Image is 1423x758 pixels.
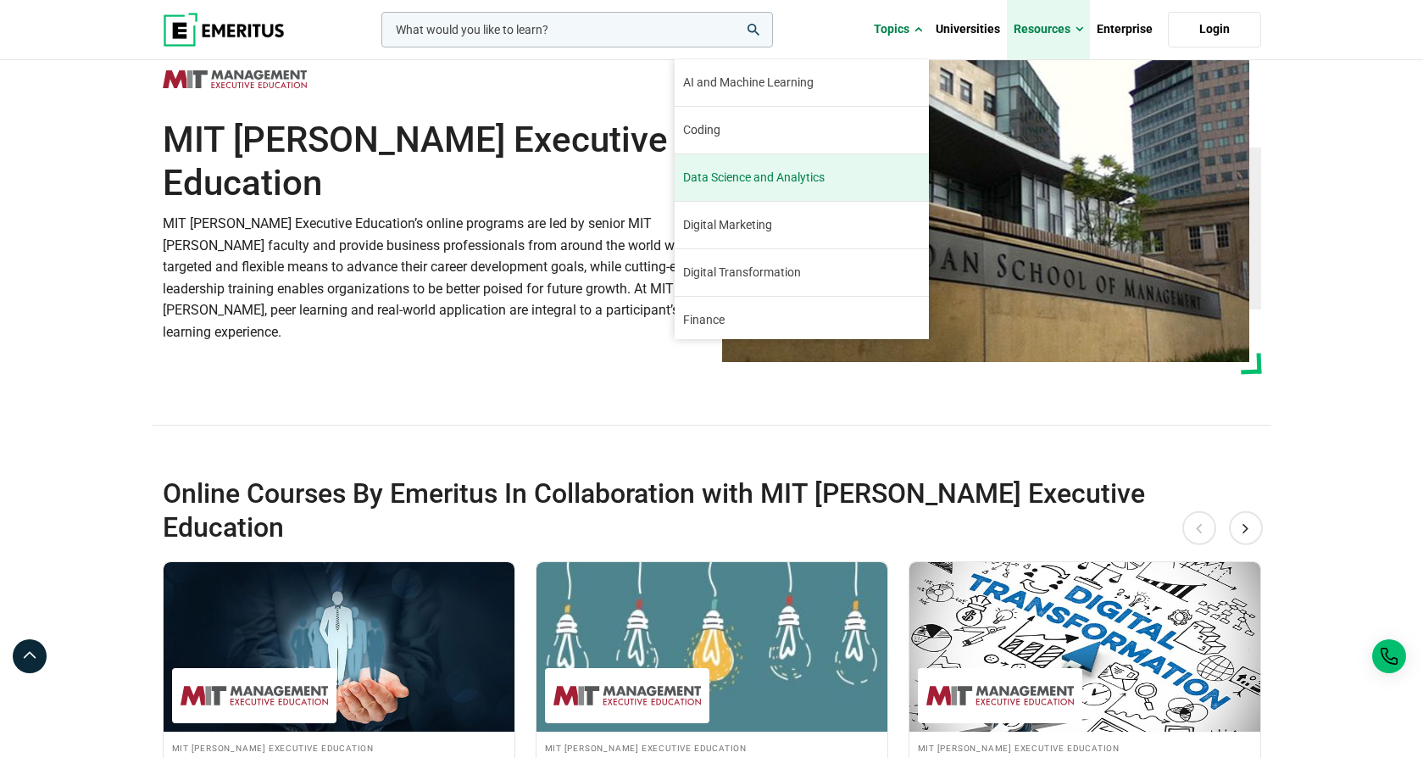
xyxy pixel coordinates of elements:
[683,169,825,187] span: Data Science and Analytics
[163,61,307,98] img: MIT Sloan Executive Education
[909,562,1260,732] img: Digital Transformation: Platform Strategies for Success | Online Digital Transformation Course
[163,477,1151,544] h2: Online Courses By Emeritus In Collaboration with MIT [PERSON_NAME] Executive Education
[163,213,702,343] p: MIT [PERSON_NAME] Executive Education’s online programs are led by senior MIT [PERSON_NAME] facul...
[683,216,772,234] span: Digital Marketing
[675,202,929,248] a: Digital Marketing
[675,107,929,153] a: Coding
[181,677,328,715] img: MIT Sloan Executive Education
[164,562,514,732] img: Leading Organizations and Change | Online Business Management Course
[722,51,1249,362] img: MIT Sloan Executive Education
[675,59,929,106] a: AI and Machine Learning
[1182,511,1216,545] button: Previous
[545,740,879,755] h4: MIT [PERSON_NAME] Executive Education
[536,562,887,732] img: Innovation of Products and Services: MIT’s Approach to Design Thinking | Online Product Design an...
[675,297,929,343] a: Finance
[675,249,929,296] a: Digital Transformation
[683,311,725,329] span: Finance
[683,264,801,281] span: Digital Transformation
[1168,12,1261,47] a: Login
[381,12,773,47] input: woocommerce-product-search-field-0
[683,74,814,92] span: AI and Machine Learning
[918,740,1252,755] h4: MIT [PERSON_NAME] Executive Education
[1229,511,1263,545] button: Next
[163,119,702,204] h1: MIT [PERSON_NAME] Executive Education
[172,740,506,755] h4: MIT [PERSON_NAME] Executive Education
[553,677,701,715] img: MIT Sloan Executive Education
[675,154,929,201] a: Data Science and Analytics
[926,677,1074,715] img: MIT Sloan Executive Education
[683,121,720,139] span: Coding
